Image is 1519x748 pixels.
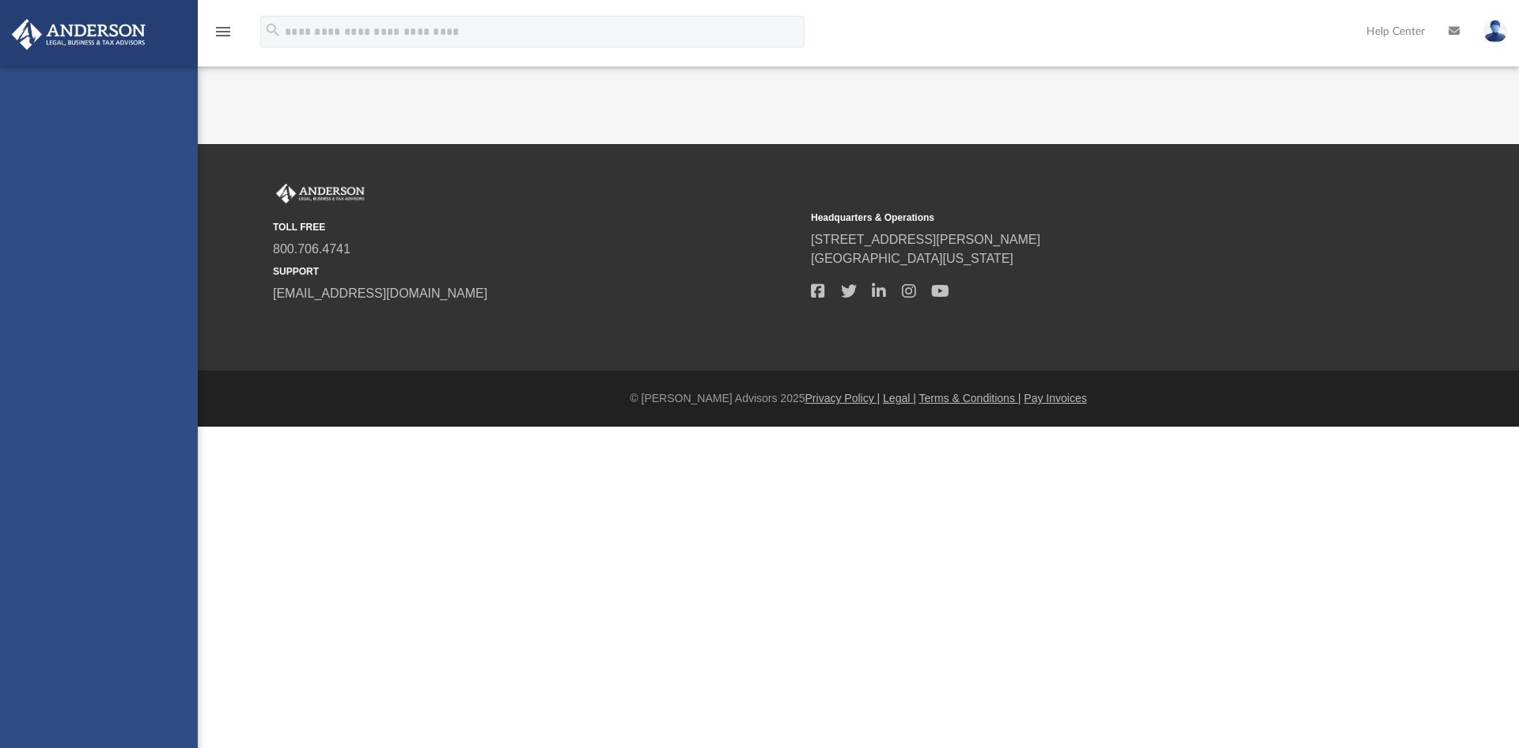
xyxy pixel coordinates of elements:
img: Anderson Advisors Platinum Portal [7,19,150,50]
small: TOLL FREE [273,220,800,234]
a: Legal | [883,392,916,404]
i: menu [214,22,233,41]
a: Terms & Conditions | [919,392,1021,404]
img: User Pic [1483,20,1507,43]
a: Pay Invoices [1024,392,1086,404]
a: [EMAIL_ADDRESS][DOMAIN_NAME] [273,287,487,300]
div: © [PERSON_NAME] Advisors 2025 [198,390,1519,407]
small: Headquarters & Operations [811,211,1338,225]
i: search [264,21,282,39]
a: [GEOGRAPHIC_DATA][US_STATE] [811,252,1013,265]
a: [STREET_ADDRESS][PERSON_NAME] [811,233,1040,246]
img: Anderson Advisors Platinum Portal [273,184,368,204]
a: 800.706.4741 [273,242,350,256]
a: Privacy Policy | [805,392,881,404]
small: SUPPORT [273,264,800,279]
a: menu [214,30,233,41]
